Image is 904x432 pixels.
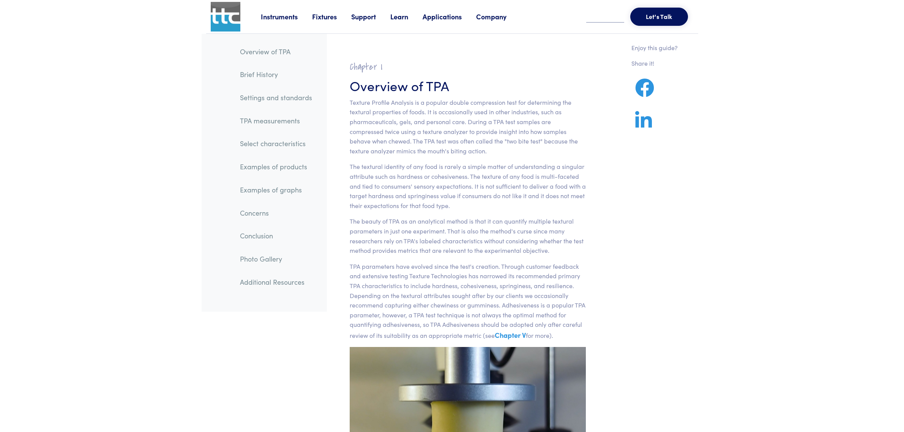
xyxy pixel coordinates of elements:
p: TPA parameters have evolved since the test's creation. Through customer feedback and extensive te... [350,262,586,341]
a: Instruments [261,12,312,21]
p: The textural identity of any food is rarely a simple matter of understanding a singular attribute... [350,162,586,210]
p: Share it! [631,58,678,68]
a: Share on LinkedIn [631,120,656,129]
a: Overview of TPA [234,43,318,60]
p: The beauty of TPA as an analytical method is that it can quantify multiple textural parameters in... [350,216,586,255]
p: Texture Profile Analysis is a popular double compression test for determining the textural proper... [350,98,586,156]
a: Conclusion [234,227,318,244]
a: Applications [423,12,476,21]
button: Let's Talk [630,8,688,26]
a: Concerns [234,204,318,222]
a: Photo Gallery [234,250,318,268]
a: Learn [390,12,423,21]
p: Enjoy this guide? [631,43,678,53]
a: Company [476,12,521,21]
a: Examples of products [234,158,318,175]
a: Additional Resources [234,273,318,291]
a: Fixtures [312,12,351,21]
a: TPA measurements [234,112,318,129]
a: Chapter V [495,330,526,340]
a: Support [351,12,390,21]
a: Settings and standards [234,89,318,106]
a: Brief History [234,66,318,83]
a: Examples of graphs [234,181,318,199]
a: Select characteristics [234,135,318,152]
h3: Overview of TPA [350,76,586,95]
h2: Chapter I [350,61,586,73]
img: ttc_logo_1x1_v1.0.png [211,2,240,32]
